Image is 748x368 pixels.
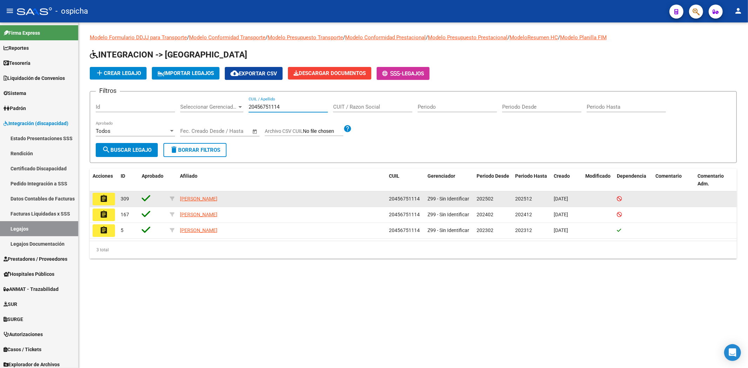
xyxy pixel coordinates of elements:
[180,173,197,179] span: Afiliado
[303,128,343,135] input: Archivo CSV CUIL
[230,70,277,77] span: Exportar CSV
[95,69,104,77] mat-icon: add
[294,70,366,76] span: Descargar Documentos
[345,34,426,41] a: Modelo Conformidad Prestacional
[560,34,607,41] a: Modelo Planilla FIM
[477,196,493,202] span: 202502
[389,227,420,233] span: 20456751114
[180,196,217,202] span: [PERSON_NAME]
[386,169,425,192] datatable-header-cell: CUIL
[157,70,214,76] span: IMPORTAR LEGAJOS
[515,196,532,202] span: 202512
[100,210,108,219] mat-icon: assignment
[382,70,402,77] span: -
[585,173,611,179] span: Modificado
[427,212,469,217] span: Z99 - Sin Identificar
[209,128,243,134] input: End date
[180,128,203,134] input: Start date
[4,120,68,127] span: Integración (discapacidad)
[96,86,120,96] h3: Filtros
[389,173,399,179] span: CUIL
[268,34,343,41] a: Modelo Presupuesto Transporte
[90,67,147,80] button: Crear Legajo
[4,330,43,338] span: Autorizaciones
[515,173,547,179] span: Periodo Hasta
[265,128,303,134] span: Archivo CSV CUIL
[734,7,742,15] mat-icon: person
[477,173,509,179] span: Periodo Desde
[90,34,187,41] a: Modelo Formulario DDJJ para Transporte
[4,59,31,67] span: Tesorería
[170,147,220,153] span: Borrar Filtros
[515,227,532,233] span: 202312
[93,173,113,179] span: Acciones
[655,173,682,179] span: Comentario
[554,196,568,202] span: [DATE]
[402,70,424,77] span: Legajos
[90,34,737,259] div: / / / / / /
[6,7,14,15] mat-icon: menu
[4,300,17,308] span: SUR
[377,67,430,80] button: -Legajos
[118,169,139,192] datatable-header-cell: ID
[4,29,40,37] span: Firma Express
[189,34,265,41] a: Modelo Conformidad Transporte
[477,212,493,217] span: 202402
[617,173,646,179] span: Dependencia
[698,173,724,187] span: Comentario Adm.
[343,124,352,133] mat-icon: help
[427,196,469,202] span: Z99 - Sin Identificar
[4,346,41,353] span: Casos / Tickets
[515,212,532,217] span: 202412
[4,270,54,278] span: Hospitales Públicos
[389,196,420,202] span: 20456751114
[90,241,737,259] div: 3 total
[180,104,237,110] span: Seleccionar Gerenciador
[4,104,26,112] span: Padrón
[121,196,129,202] span: 309
[180,212,217,217] span: [PERSON_NAME]
[288,67,371,80] button: Descargar Documentos
[163,143,227,157] button: Borrar Filtros
[142,173,163,179] span: Aprobado
[582,169,614,192] datatable-header-cell: Modificado
[510,34,558,41] a: ModeloResumen HC
[96,128,110,134] span: Todos
[427,173,455,179] span: Gerenciador
[180,227,217,233] span: [PERSON_NAME]
[102,147,151,153] span: Buscar Legajo
[512,169,551,192] datatable-header-cell: Periodo Hasta
[4,255,67,263] span: Prestadores / Proveedores
[4,44,29,52] span: Reportes
[177,169,386,192] datatable-header-cell: Afiliado
[477,227,493,233] span: 202302
[4,74,65,82] span: Liquidación de Convenios
[4,315,23,323] span: SURGE
[474,169,512,192] datatable-header-cell: Periodo Desde
[95,70,141,76] span: Crear Legajo
[614,169,653,192] datatable-header-cell: Dependencia
[653,169,695,192] datatable-header-cell: Comentario
[102,145,110,154] mat-icon: search
[389,212,420,217] span: 20456751114
[152,67,220,80] button: IMPORTAR LEGAJOS
[554,227,568,233] span: [DATE]
[4,285,59,293] span: ANMAT - Trazabilidad
[96,143,158,157] button: Buscar Legajo
[251,128,259,136] button: Open calendar
[121,227,123,233] span: 5
[139,169,167,192] datatable-header-cell: Aprobado
[121,173,125,179] span: ID
[4,89,26,97] span: Sistema
[121,212,129,217] span: 167
[225,67,283,80] button: Exportar CSV
[554,173,570,179] span: Creado
[425,169,474,192] datatable-header-cell: Gerenciador
[724,344,741,361] div: Open Intercom Messenger
[428,34,507,41] a: Modelo Presupuesto Prestacional
[100,226,108,234] mat-icon: assignment
[90,50,247,60] span: INTEGRACION -> [GEOGRAPHIC_DATA]
[554,212,568,217] span: [DATE]
[427,227,469,233] span: Z99 - Sin Identificar
[551,169,582,192] datatable-header-cell: Creado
